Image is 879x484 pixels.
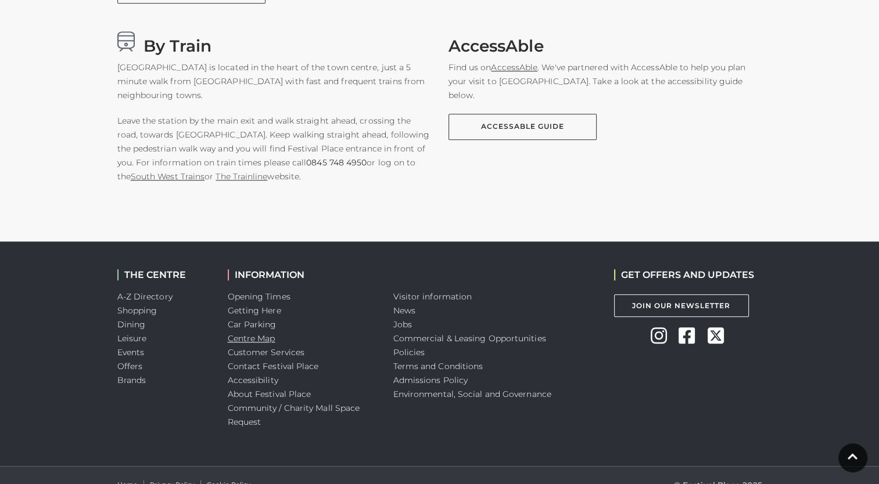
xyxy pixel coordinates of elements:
[228,319,277,330] a: Car Parking
[117,60,431,102] p: [GEOGRAPHIC_DATA] is located in the heart of the town centre, just a 5 minute walk from [GEOGRAPH...
[393,333,546,344] a: Commercial & Leasing Opportunities
[117,319,146,330] a: Dining
[117,114,431,183] p: Leave the station by the main exit and walk straight ahead, crossing the road, towards [GEOGRAPHI...
[228,333,275,344] a: Centre Map
[228,375,278,385] a: Accessibility
[228,403,360,427] a: Community / Charity Mall Space Request
[393,389,551,399] a: Environmental, Social and Governance
[117,305,157,316] a: Shopping
[117,361,143,371] a: Offers
[117,347,145,357] a: Events
[117,333,147,344] a: Leisure
[393,319,412,330] a: Jobs
[216,171,267,182] a: The Trainline
[449,60,762,102] p: Find us on . We've partnered with AccessAble to help you plan your visit to [GEOGRAPHIC_DATA]. Ta...
[228,305,281,316] a: Getting Here
[306,156,367,169] a: 0845 748 4950
[117,291,173,302] a: A-Z Directory
[449,114,597,140] a: AccessAble Guide
[393,305,415,316] a: News
[131,171,204,182] a: South West Trains
[117,375,146,385] a: Brands
[491,62,537,73] a: AccessAble
[228,389,311,399] a: About Festival Place
[228,347,305,357] a: Customer Services
[228,361,319,371] a: Contact Festival Place
[393,291,472,302] a: Visitor information
[449,31,762,52] h3: AccessAble
[393,375,468,385] a: Admissions Policy
[393,361,483,371] a: Terms and Conditions
[614,269,754,280] h2: GET OFFERS AND UPDATES
[393,347,425,357] a: Policies
[228,269,376,280] h2: INFORMATION
[117,269,210,280] h2: THE CENTRE
[228,291,290,302] a: Opening Times
[117,31,431,52] h3: By Train
[614,294,749,317] a: Join Our Newsletter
